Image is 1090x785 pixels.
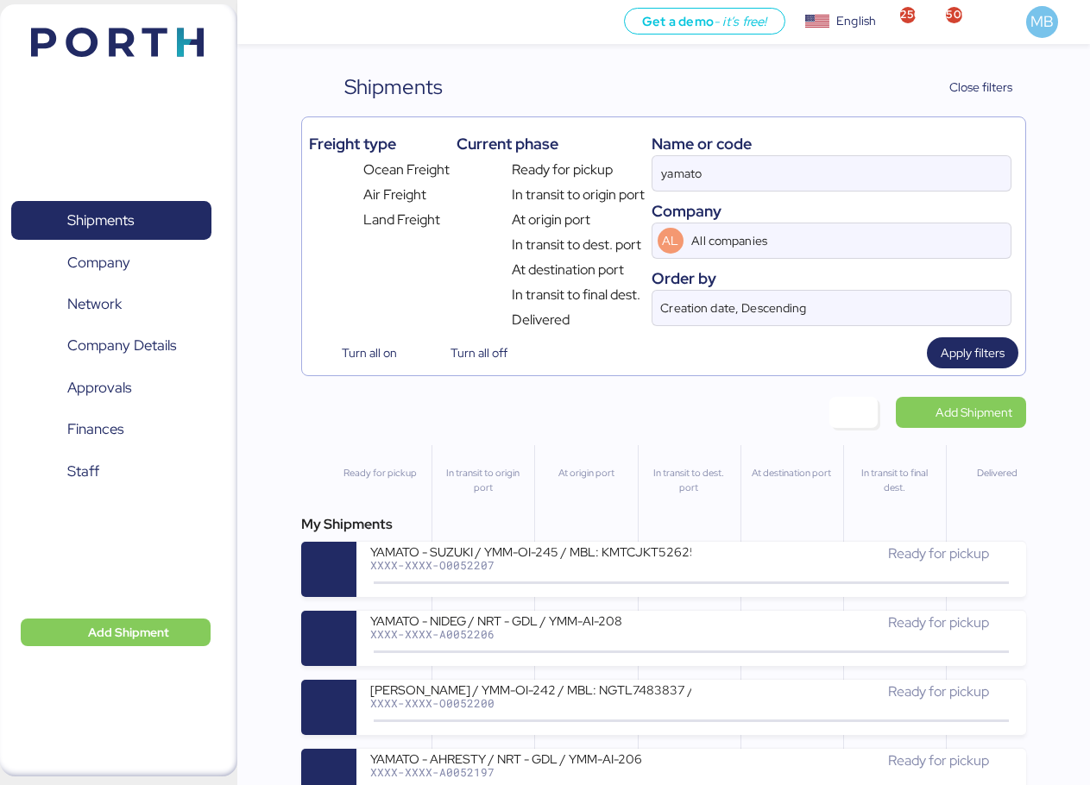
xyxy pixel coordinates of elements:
[67,333,176,358] span: Company Details
[954,466,1041,480] div: Delivered
[363,210,440,230] span: Land Freight
[888,682,989,700] span: Ready for pickup
[67,417,123,442] span: Finances
[748,466,835,480] div: At destination port
[67,250,130,275] span: Company
[542,466,629,480] div: At origin port
[914,72,1026,103] button: Close filters
[336,466,424,480] div: Ready for pickup
[418,337,521,368] button: Turn all off
[662,231,678,250] span: AL
[512,185,645,205] span: In transit to origin port
[450,342,507,363] span: Turn all off
[512,260,624,280] span: At destination port
[439,466,526,495] div: In transit to origin port
[370,697,691,709] div: XXXX-XXXX-O0052200
[936,402,1012,423] span: Add Shipment
[11,201,211,241] a: Shipments
[888,751,989,769] span: Ready for pickup
[309,337,411,368] button: Turn all on
[11,452,211,492] a: Staff
[949,77,1012,97] span: Close filters
[888,613,989,631] span: Ready for pickup
[941,342,1005,363] span: Apply filters
[836,12,876,30] div: English
[370,612,691,627] div: YAMATO - NIDEG / NRT - GDL / YMM-AI-208
[88,622,169,643] span: Add Shipment
[652,267,1011,290] div: Order by
[652,132,1011,155] div: Name or code
[309,132,450,155] div: Freight type
[646,466,733,495] div: In transit to dest. port
[512,210,590,230] span: At origin port
[11,368,211,408] a: Approvals
[67,459,99,484] span: Staff
[927,337,1018,368] button: Apply filters
[21,619,211,646] button: Add Shipment
[512,160,613,180] span: Ready for pickup
[370,750,691,765] div: YAMATO - AHRESTY / NRT - GDL / YMM-AI-206
[67,292,122,317] span: Network
[67,208,134,233] span: Shipments
[370,766,691,778] div: XXXX-XXXX-A0052197
[363,185,426,205] span: Air Freight
[652,199,1011,223] div: Company
[248,8,277,37] button: Menu
[67,375,131,400] span: Approvals
[370,628,691,640] div: XXXX-XXXX-A0052206
[370,543,691,558] div: YAMATO - SUZUKI / YMM-OI-245 / MBL: KMTCJKT5262576 / HBL: YIFFW0182595 / FCL
[888,544,989,562] span: Ready for pickup
[11,285,211,324] a: Network
[11,242,211,282] a: Company
[512,285,640,305] span: In transit to final dest.
[370,559,691,571] div: XXXX-XXXX-O0052207
[11,410,211,449] a: Finances
[344,72,443,103] div: Shipments
[689,223,962,258] input: AL
[363,160,450,180] span: Ocean Freight
[512,235,641,255] span: In transit to dest. port
[851,466,938,495] div: In transit to final dest.
[457,132,644,155] div: Current phase
[342,342,397,363] span: Turn all on
[896,397,1026,428] a: Add Shipment
[301,514,1026,535] div: My Shipments
[512,310,570,330] span: Delivered
[11,326,211,366] a: Company Details
[1030,10,1054,33] span: MB
[370,681,691,696] div: [PERSON_NAME] / YMM-OI-242 / MBL: NGTL7483837 / HBL: YTJNUM100149 / LCL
